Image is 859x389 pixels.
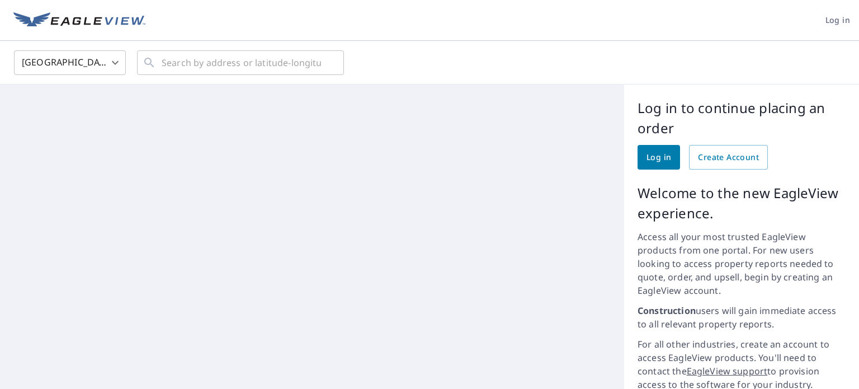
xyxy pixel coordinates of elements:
[162,47,321,78] input: Search by address or latitude-longitude
[638,304,696,317] strong: Construction
[689,145,768,170] a: Create Account
[825,13,850,27] span: Log in
[14,47,126,78] div: [GEOGRAPHIC_DATA]
[638,304,846,331] p: users will gain immediate access to all relevant property reports.
[698,151,759,165] span: Create Account
[687,365,768,377] a: EagleView support
[638,145,680,170] a: Log in
[638,98,846,138] p: Log in to continue placing an order
[646,151,671,165] span: Log in
[13,12,145,29] img: EV Logo
[638,230,846,297] p: Access all your most trusted EagleView products from one portal. For new users looking to access ...
[638,183,846,223] p: Welcome to the new EagleView experience.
